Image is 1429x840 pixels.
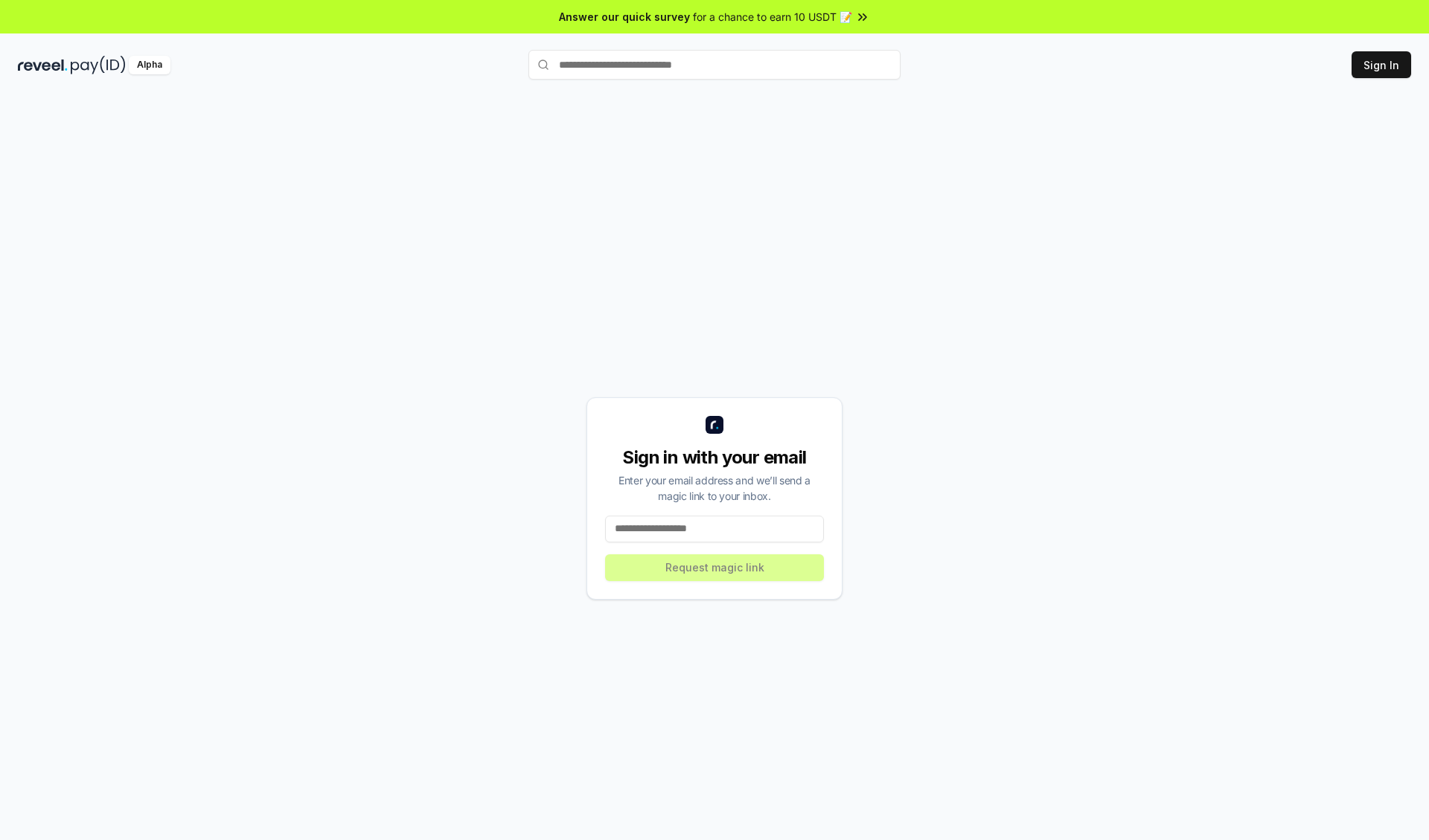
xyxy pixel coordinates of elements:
button: Sign In [1352,51,1411,78]
span: Answer our quick survey [559,9,690,25]
img: reveel_dark [18,56,68,74]
div: Sign in with your email [605,446,824,469]
div: Enter your email address and we’ll send a magic link to your inbox. [605,472,824,504]
img: logo_small [706,416,723,434]
div: Alpha [129,56,170,74]
span: for a chance to earn 10 USDT 📝 [693,9,852,25]
img: pay_id [71,56,126,74]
